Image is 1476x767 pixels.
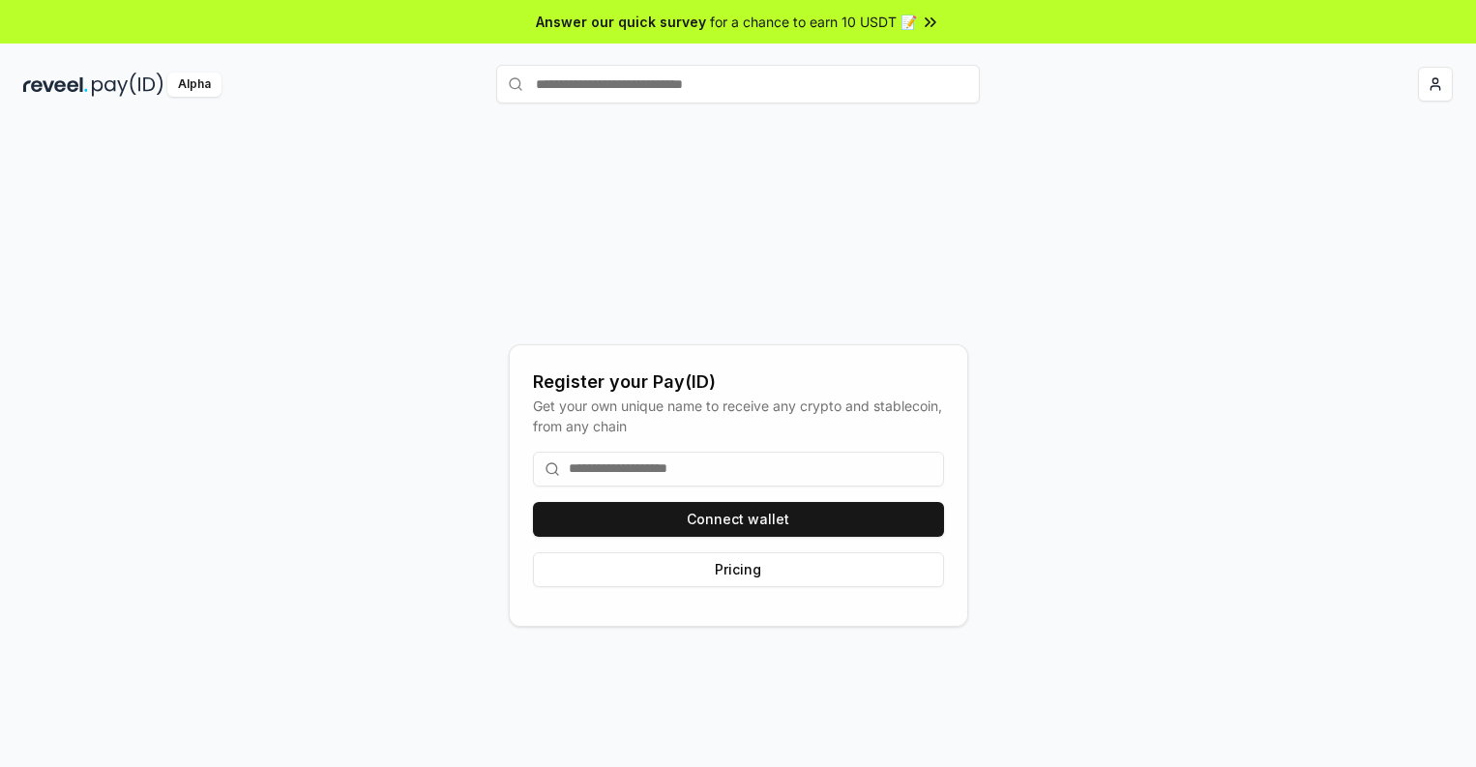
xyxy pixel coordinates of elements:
div: Get your own unique name to receive any crypto and stablecoin, from any chain [533,396,944,436]
div: Register your Pay(ID) [533,369,944,396]
img: reveel_dark [23,73,88,97]
span: Answer our quick survey [536,12,706,32]
button: Pricing [533,552,944,587]
span: for a chance to earn 10 USDT 📝 [710,12,917,32]
button: Connect wallet [533,502,944,537]
img: pay_id [92,73,163,97]
div: Alpha [167,73,221,97]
